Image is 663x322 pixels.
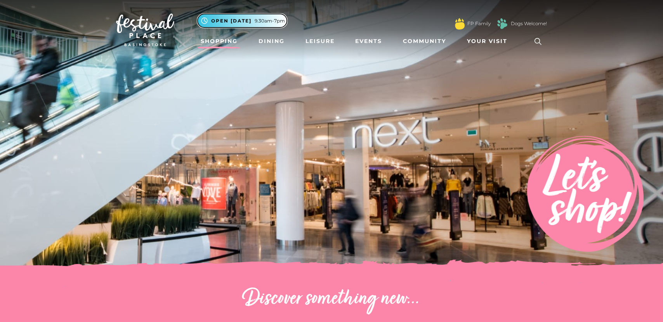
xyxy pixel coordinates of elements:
span: Open [DATE] [211,17,252,24]
a: FP Family [467,20,491,27]
a: Dogs Welcome! [511,20,547,27]
a: Your Visit [464,34,514,48]
a: Leisure [302,34,338,48]
a: Shopping [198,34,241,48]
h2: Discover something new... [116,287,547,312]
span: Your Visit [467,37,507,45]
span: 9.30am-7pm [255,17,285,24]
a: Dining [255,34,288,48]
a: Community [400,34,449,48]
a: Events [352,34,385,48]
button: Open [DATE] 9.30am-7pm [198,14,287,28]
img: Festival Place Logo [116,14,174,46]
